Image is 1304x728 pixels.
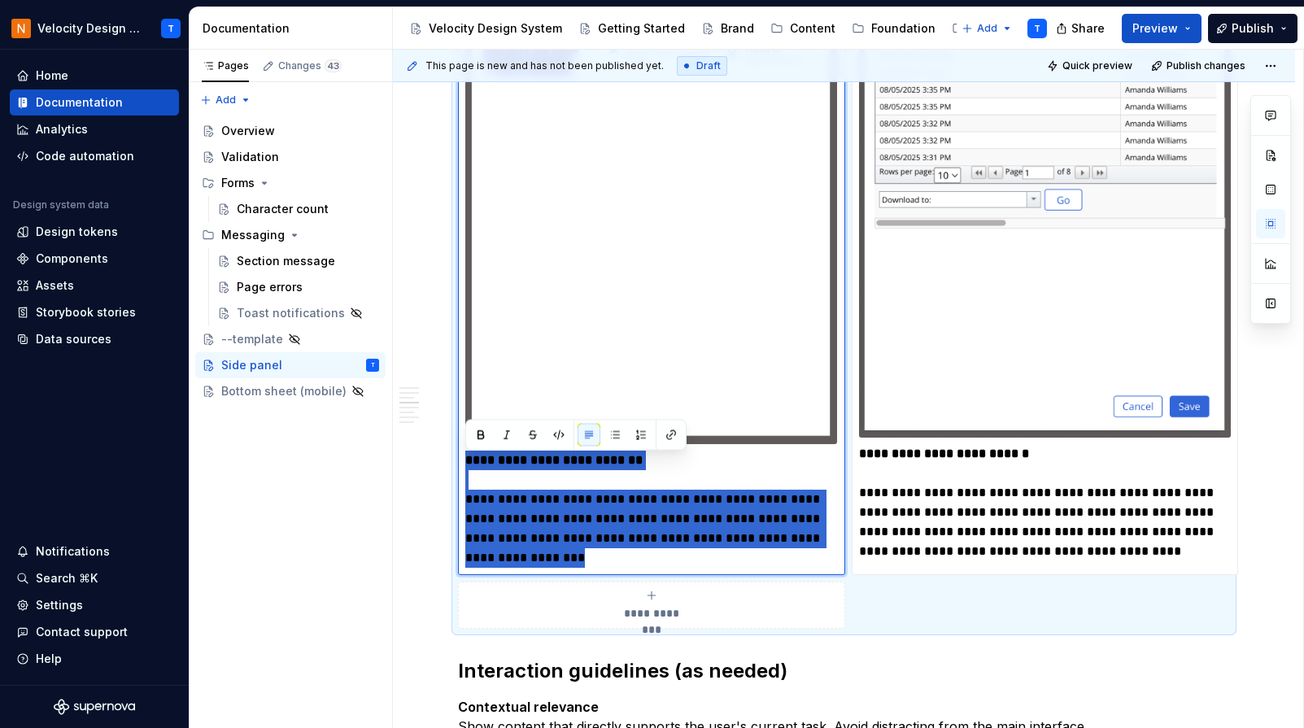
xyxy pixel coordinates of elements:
[237,201,329,217] div: Character count
[10,326,179,352] a: Data sources
[1132,20,1178,37] span: Preview
[195,144,386,170] a: Validation
[36,121,88,137] div: Analytics
[10,143,179,169] a: Code automation
[36,304,136,320] div: Storybook stories
[221,123,275,139] div: Overview
[168,22,174,35] div: T
[10,246,179,272] a: Components
[278,59,342,72] div: Changes
[1048,14,1115,43] button: Share
[10,646,179,672] button: Help
[36,68,68,84] div: Home
[36,251,108,267] div: Components
[195,89,256,111] button: Add
[211,300,386,326] a: Toast notifications
[36,331,111,347] div: Data sources
[1071,20,1105,37] span: Share
[325,59,342,72] span: 43
[202,59,249,72] div: Pages
[458,699,599,715] strong: Contextual relevance
[1232,20,1274,37] span: Publish
[371,357,375,373] div: T
[458,658,1230,684] h2: Interaction guidelines (as needed)
[425,59,664,72] span: This page is new and has not been published yet.
[696,59,721,72] span: Draft
[237,253,335,269] div: Section message
[977,22,997,35] span: Add
[11,19,31,38] img: bb28370b-b938-4458-ba0e-c5bddf6d21d4.png
[10,538,179,565] button: Notifications
[36,543,110,560] div: Notifications
[403,12,953,45] div: Page tree
[1042,54,1140,77] button: Quick preview
[721,20,754,37] div: Brand
[221,331,283,347] div: --template
[945,15,1050,41] a: Components
[10,89,179,116] a: Documentation
[10,63,179,89] a: Home
[36,624,128,640] div: Contact support
[13,198,109,211] div: Design system data
[10,299,179,325] a: Storybook stories
[221,149,279,165] div: Validation
[237,305,345,321] div: Toast notifications
[195,170,386,196] div: Forms
[1122,14,1202,43] button: Preview
[957,17,1018,40] button: Add
[3,11,185,46] button: Velocity Design System by NAVEXT
[211,196,386,222] a: Character count
[221,175,255,191] div: Forms
[36,94,123,111] div: Documentation
[195,118,386,144] a: Overview
[216,94,236,107] span: Add
[10,565,179,591] button: Search ⌘K
[195,378,386,404] a: Bottom sheet (mobile)
[10,592,179,618] a: Settings
[221,357,282,373] div: Side panel
[403,15,569,41] a: Velocity Design System
[54,699,135,715] svg: Supernova Logo
[1208,14,1297,43] button: Publish
[790,20,835,37] div: Content
[10,116,179,142] a: Analytics
[1146,54,1253,77] button: Publish changes
[10,272,179,299] a: Assets
[221,383,347,399] div: Bottom sheet (mobile)
[203,20,386,37] div: Documentation
[845,15,942,41] a: Foundation
[572,15,691,41] a: Getting Started
[36,597,83,613] div: Settings
[871,20,935,37] div: Foundation
[429,20,562,37] div: Velocity Design System
[1167,59,1245,72] span: Publish changes
[237,279,303,295] div: Page errors
[195,326,386,352] a: --template
[10,619,179,645] button: Contact support
[36,651,62,667] div: Help
[195,352,386,378] a: Side panelT
[37,20,142,37] div: Velocity Design System by NAVEX
[36,148,134,164] div: Code automation
[1034,22,1040,35] div: T
[211,274,386,300] a: Page errors
[211,248,386,274] a: Section message
[764,15,842,41] a: Content
[10,219,179,245] a: Design tokens
[221,227,285,243] div: Messaging
[695,15,761,41] a: Brand
[598,20,685,37] div: Getting Started
[36,224,118,240] div: Design tokens
[195,222,386,248] div: Messaging
[1062,59,1132,72] span: Quick preview
[36,277,74,294] div: Assets
[36,570,98,586] div: Search ⌘K
[195,118,386,404] div: Page tree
